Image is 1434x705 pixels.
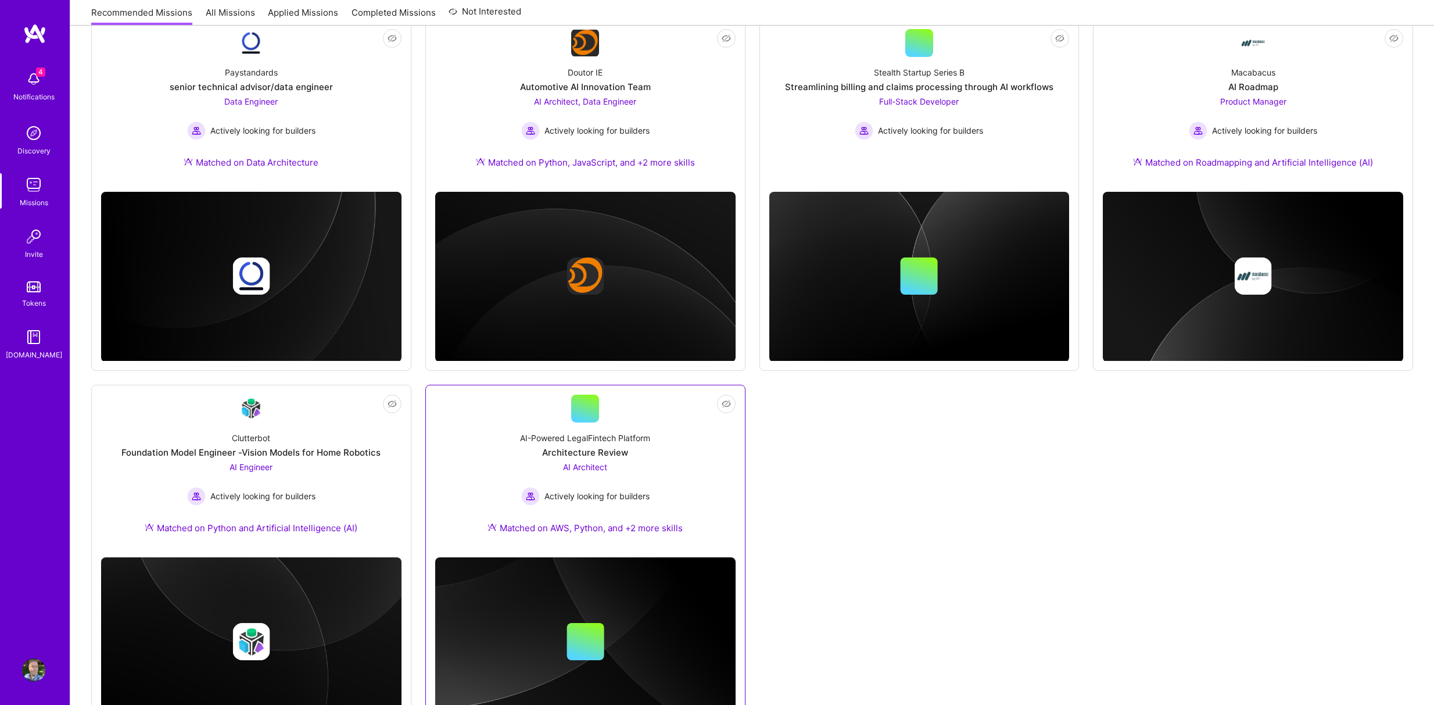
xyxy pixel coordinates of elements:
[232,432,270,444] div: Clutterbot
[388,34,397,43] i: icon EyeClosed
[22,325,45,349] img: guide book
[1389,34,1399,43] i: icon EyeClosed
[224,96,278,106] span: Data Engineer
[237,395,265,422] img: Company Logo
[544,490,650,502] span: Actively looking for builders
[210,490,316,502] span: Actively looking for builders
[22,659,45,682] img: User Avatar
[855,121,873,140] img: Actively looking for builders
[388,399,397,409] i: icon EyeClosed
[520,432,650,444] div: AI-Powered LegalFintech Platform
[17,145,51,157] div: Discovery
[878,124,983,137] span: Actively looking for builders
[571,30,599,56] img: Company Logo
[101,192,401,362] img: cover
[23,23,46,44] img: logo
[22,173,45,196] img: teamwork
[101,395,401,548] a: Company LogoClutterbotFoundation Model Engineer -Vision Models for Home RoboticsAI Engineer Activ...
[230,462,273,472] span: AI Engineer
[210,124,316,137] span: Actively looking for builders
[449,5,521,26] a: Not Interested
[542,446,628,459] div: Architecture Review
[1103,192,1403,362] img: cover
[769,29,1070,182] a: Stealth Startup Series BStreamlining billing and claims processing through AI workflowsFull-Stack...
[232,623,270,660] img: Company logo
[206,6,255,26] a: All Missions
[121,446,381,459] div: Foundation Model Engineer -Vision Models for Home Robotics
[27,281,41,292] img: tokens
[1133,156,1373,169] div: Matched on Roadmapping and Artificial Intelligence (AI)
[184,157,193,166] img: Ateam Purple Icon
[13,91,55,103] div: Notifications
[101,29,401,182] a: Company LogoPaystandardssenior technical advisor/data engineerData Engineer Actively looking for ...
[91,6,192,26] a: Recommended Missions
[476,157,485,166] img: Ateam Purple Icon
[874,66,965,78] div: Stealth Startup Series B
[187,487,206,506] img: Actively looking for builders
[6,349,62,361] div: [DOMAIN_NAME]
[184,156,318,169] div: Matched on Data Architecture
[435,192,736,362] img: cover
[268,6,338,26] a: Applied Missions
[1189,121,1207,140] img: Actively looking for builders
[879,96,959,106] span: Full-Stack Developer
[568,66,603,78] div: Doutor IE
[22,297,46,309] div: Tokens
[1235,257,1272,295] img: Company logo
[232,257,270,295] img: Company logo
[487,522,683,534] div: Matched on AWS, Python, and +2 more skills
[352,6,436,26] a: Completed Missions
[170,81,333,93] div: senior technical advisor/data engineer
[25,248,43,260] div: Invite
[22,225,45,248] img: Invite
[19,659,48,682] a: User Avatar
[22,121,45,145] img: discovery
[722,34,731,43] i: icon EyeClosed
[1220,96,1286,106] span: Product Manager
[534,96,636,106] span: AI Architect, Data Engineer
[1239,29,1267,57] img: Company Logo
[1231,66,1275,78] div: Macabacus
[145,522,357,534] div: Matched on Python and Artificial Intelligence (AI)
[769,192,1070,362] img: cover
[1133,157,1142,166] img: Ateam Purple Icon
[187,121,206,140] img: Actively looking for builders
[1103,29,1403,182] a: Company LogoMacabacusAI RoadmapProduct Manager Actively looking for buildersActively looking for ...
[145,523,154,532] img: Ateam Purple Icon
[544,124,650,137] span: Actively looking for builders
[487,523,497,532] img: Ateam Purple Icon
[785,81,1053,93] div: Streamlining billing and claims processing through AI workflows
[1055,34,1064,43] i: icon EyeClosed
[563,462,607,472] span: AI Architect
[22,67,45,91] img: bell
[435,29,736,182] a: Company LogoDoutor IEAutomotive AI Innovation TeamAI Architect, Data Engineer Actively looking fo...
[237,29,265,57] img: Company Logo
[722,399,731,409] i: icon EyeClosed
[521,487,540,506] img: Actively looking for builders
[520,81,651,93] div: Automotive AI Innovation Team
[20,196,48,209] div: Missions
[225,66,278,78] div: Paystandards
[476,156,695,169] div: Matched on Python, JavaScript, and +2 more skills
[521,121,540,140] img: Actively looking for builders
[435,395,736,548] a: AI-Powered LegalFintech PlatformArchitecture ReviewAI Architect Actively looking for buildersActi...
[567,257,604,295] img: Company logo
[36,67,45,77] span: 4
[1212,124,1317,137] span: Actively looking for builders
[1228,81,1278,93] div: AI Roadmap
